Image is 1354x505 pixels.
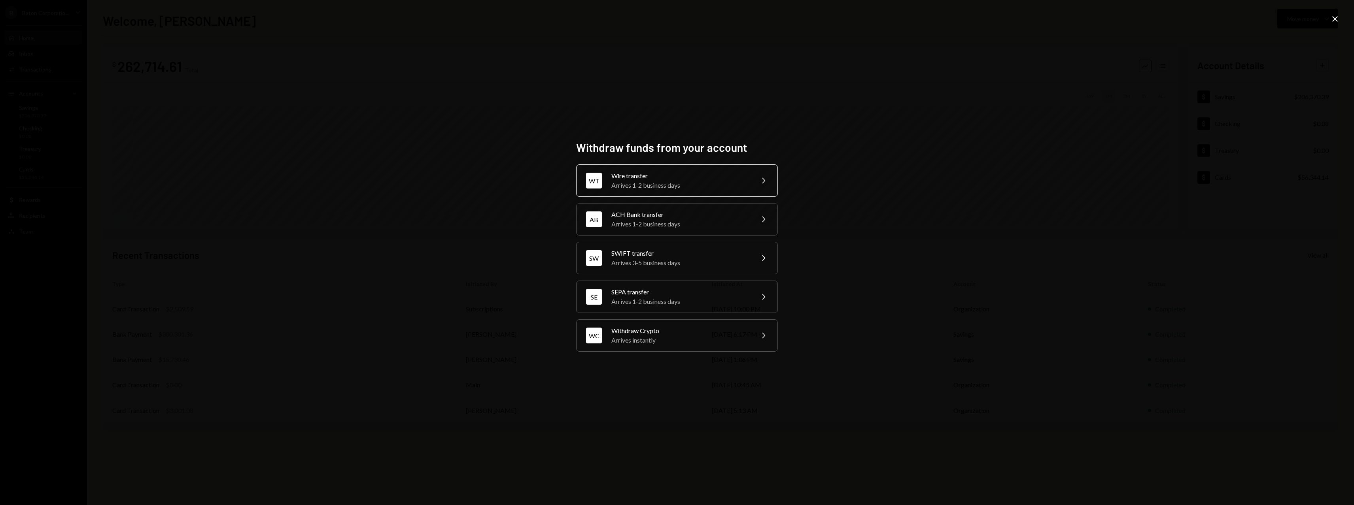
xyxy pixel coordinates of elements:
div: Wire transfer [611,171,749,181]
button: SWSWIFT transferArrives 3-5 business days [576,242,778,274]
div: SEPA transfer [611,287,749,297]
button: WTWire transferArrives 1-2 business days [576,164,778,197]
div: SW [586,250,602,266]
div: Arrives 1-2 business days [611,181,749,190]
div: SWIFT transfer [611,249,749,258]
div: SE [586,289,602,305]
div: ACH Bank transfer [611,210,749,219]
div: Arrives 1-2 business days [611,297,749,306]
div: Arrives 1-2 business days [611,219,749,229]
div: Arrives instantly [611,335,749,345]
h2: Withdraw funds from your account [576,140,778,155]
div: Withdraw Crypto [611,326,749,335]
button: WCWithdraw CryptoArrives instantly [576,319,778,352]
div: WT [586,173,602,188]
button: ABACH Bank transferArrives 1-2 business days [576,203,778,236]
div: WC [586,328,602,343]
button: SESEPA transferArrives 1-2 business days [576,281,778,313]
div: AB [586,211,602,227]
div: Arrives 3-5 business days [611,258,749,268]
